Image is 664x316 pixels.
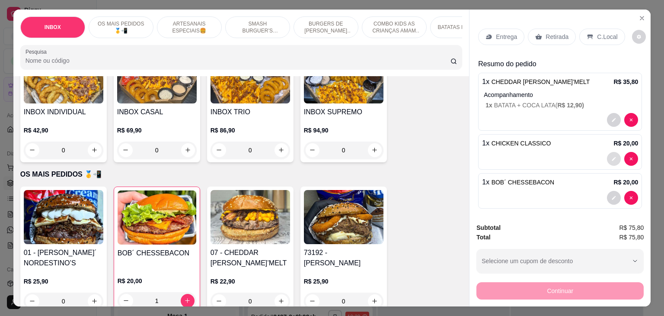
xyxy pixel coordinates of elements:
[624,152,638,166] button: decrease-product-quantity
[496,32,517,41] p: Entrega
[24,107,103,117] h4: INBOX INDIVIDUAL
[304,190,383,244] img: product-image
[24,126,103,135] p: R$ 42,90
[369,20,419,34] p: COMBO KIDS AS CRIANÇAS AMAM 😆
[118,190,196,245] img: product-image
[96,20,146,34] p: OS MAIS PEDIDOS 🥇📲
[607,191,621,205] button: decrease-product-quantity
[117,107,197,117] h4: INBOX CASAL
[607,152,621,166] button: decrease-product-quantity
[211,277,290,286] p: R$ 22,90
[26,48,50,55] label: Pesquisa
[301,20,351,34] p: BURGERS DE [PERSON_NAME] 🐔
[613,139,638,148] p: R$ 20,00
[482,138,551,148] p: 1 x
[476,234,490,241] strong: Total
[619,232,644,242] span: R$ 75,80
[211,248,290,268] h4: 07 - CHEDDAR [PERSON_NAME]’MELT
[624,113,638,127] button: decrease-product-quantity
[485,101,638,110] p: BATATA + COCA LATA (
[492,140,551,147] span: CHICKEN CLASSICO
[557,102,584,109] span: R$ 12,90 )
[118,248,196,258] h4: BOB´ CHESSEBACON
[607,113,621,127] button: decrease-product-quantity
[304,49,383,103] img: product-image
[632,30,646,44] button: decrease-product-quantity
[613,77,638,86] p: R$ 35,80
[492,78,590,85] span: CHEDDAR [PERSON_NAME]’MELT
[619,223,644,232] span: R$ 75,80
[597,32,617,41] p: C.Local
[635,11,649,25] button: Close
[211,190,290,244] img: product-image
[24,277,103,286] p: R$ 25,90
[478,59,642,69] p: Resumo do pedido
[476,249,644,273] button: Selecione um cupom de desconto
[211,107,290,117] h4: INBOX TRIO
[482,177,554,187] p: 1 x
[624,191,638,205] button: decrease-product-quantity
[304,248,383,268] h4: 73192 - [PERSON_NAME]
[117,126,197,135] p: R$ 69,90
[476,224,501,231] strong: Subtotal
[613,178,638,187] p: R$ 20,00
[211,49,290,103] img: product-image
[24,49,103,103] img: product-image
[485,102,494,109] span: 1 x
[24,190,103,244] img: product-image
[45,24,61,31] p: INBOX
[492,179,554,186] span: BOB´ CHESSEBACON
[304,126,383,135] p: R$ 94,90
[164,20,214,34] p: ARTESANAIS ESPECIAIS🍔
[24,248,103,268] h4: 01 - [PERSON_NAME]´ NORDESTINO’S
[484,90,638,99] p: Acompanhamento
[26,56,450,65] input: Pesquisa
[482,77,590,87] p: 1 x
[233,20,283,34] p: SMASH BURGUER’S (ARTESANAIS) 🥪
[117,49,197,103] img: product-image
[20,169,463,180] p: OS MAIS PEDIDOS 🥇📲
[437,24,487,31] p: BATATAS FRITAS 🍟
[118,277,196,285] p: R$ 20,00
[304,107,383,117] h4: INBOX SUPREMO
[546,32,568,41] p: Retirada
[211,126,290,135] p: R$ 86,90
[304,277,383,286] p: R$ 25,90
